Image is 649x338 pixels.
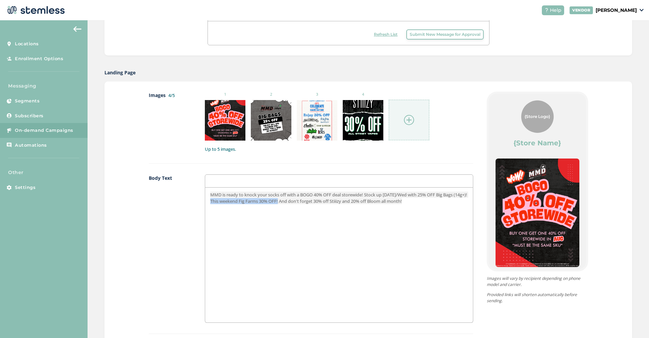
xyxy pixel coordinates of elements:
[168,92,175,98] label: 4/5
[487,292,588,304] p: Provided links will shorten automatically before sending.
[410,31,480,38] span: Submit New Message for Approval
[513,138,561,148] label: {Store Name}
[487,275,588,288] p: Images will vary by recipient depending on phone model and carrier.
[73,26,81,32] img: icon-arrow-back-accent-c549486e.svg
[149,174,192,323] label: Body Text
[205,100,245,141] img: Awn6yOpB16WGsjCSWYfyGqn9ukHEASA8eqtD2M97n78GMAyN0ZGgjcZGj3T75dNRj1fsoUb1ekHOIUQKG1frbAcK4tP+AO4vi...
[251,92,291,97] small: 2
[370,29,401,40] button: Refresh List
[15,184,35,191] span: Settings
[550,7,561,14] span: Help
[210,192,468,204] span: MMD is ready to knock your socks off with a BOGO 40% OFF deal storewide! Stock up [DATE]/Wed with...
[251,100,291,141] img: co+C8AdB0ak6m4+QAAAABJRU5ErkJggg==
[104,69,136,76] label: Landing Page
[15,142,47,149] span: Automations
[15,113,44,119] span: Subscribers
[15,41,39,47] span: Locations
[15,127,73,134] span: On-demand Campaigns
[343,100,383,141] img: 9k=
[570,6,593,14] div: VENDOR
[15,55,63,62] span: Enrollment Options
[640,9,644,11] img: icon_down-arrow-small-66adaf34.svg
[374,31,398,38] span: Refresh List
[297,92,337,97] small: 3
[343,92,383,97] small: 4
[297,100,337,141] img: FTF7Ei1sfx8AAAAASUVORK5CYII=
[496,159,579,267] img: Awn6yOpB16WGsjCSWYfyGqn9ukHEASA8eqtD2M97n78GMAyN0ZGgjcZGj3T75dNRj1fsoUb1ekHOIUQKG1frbAcK4tP+AO4vi...
[5,3,65,17] img: logo-dark-0685b13c.svg
[615,306,649,338] iframe: Chat Widget
[525,114,550,120] span: {Store Logo}
[205,146,473,153] label: Up to 5 images.
[404,115,414,125] img: icon-circle-plus-45441306.svg
[596,7,637,14] p: [PERSON_NAME]
[545,8,549,12] img: icon-help-white-03924b79.svg
[406,29,484,40] button: Submit New Message for Approval
[149,92,192,152] label: Images
[205,92,245,97] small: 1
[15,98,40,104] span: Segments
